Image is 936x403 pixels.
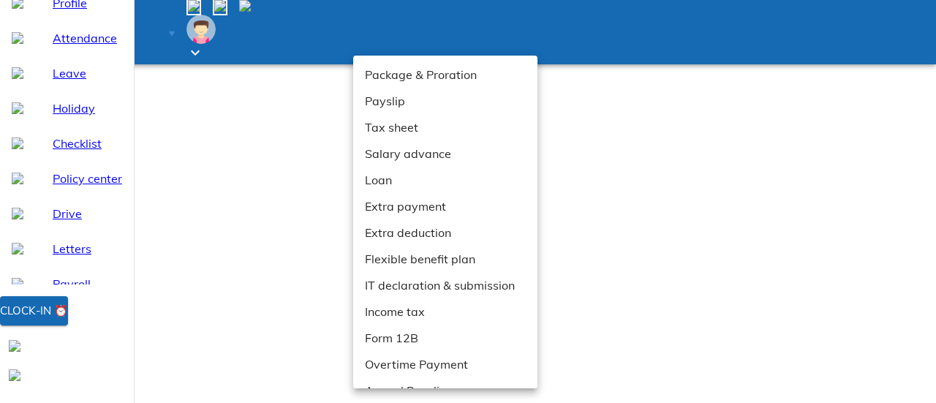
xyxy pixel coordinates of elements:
[353,272,548,298] li: IT declaration & submission
[353,219,548,246] li: Extra deduction
[353,325,548,351] li: Form 12B
[353,246,548,272] li: Flexible benefit plan
[353,351,548,377] li: Overtime Payment
[353,88,548,114] li: Payslip
[353,298,548,325] li: Income tax
[353,193,548,219] li: Extra payment
[353,140,548,167] li: Salary advance
[353,61,548,88] li: Package & Proration
[353,167,548,193] li: Loan
[353,114,548,140] li: Tax sheet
